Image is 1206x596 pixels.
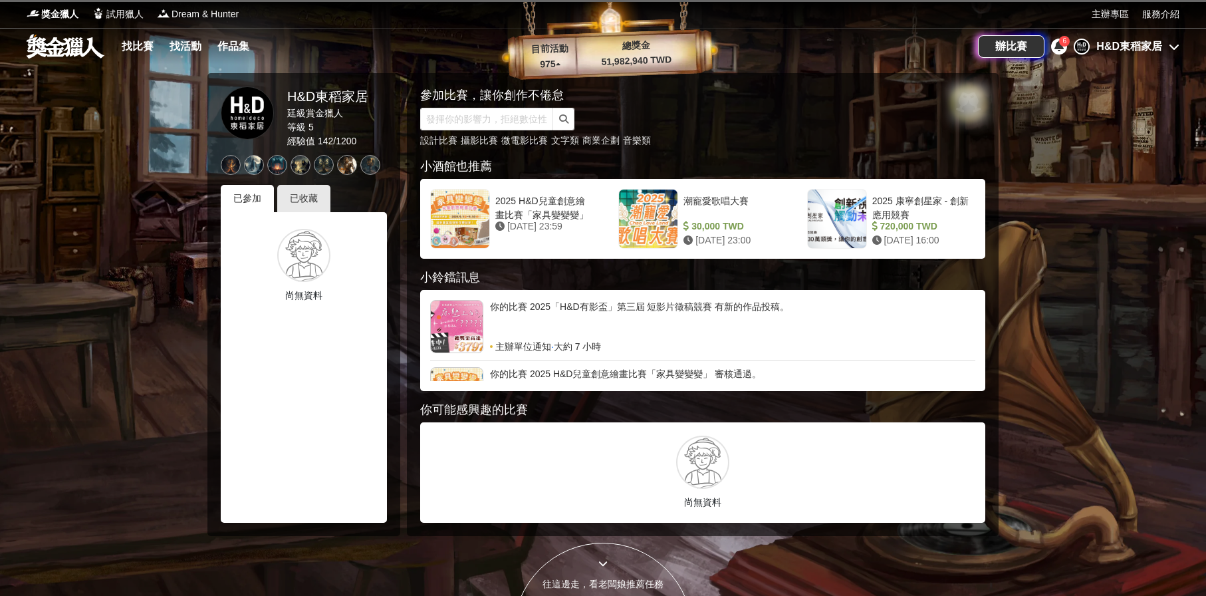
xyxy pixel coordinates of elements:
div: 參加比賽，讓你創作不倦怠 [420,86,939,104]
span: 獎金獵人 [41,7,78,21]
span: 等級 [287,122,306,132]
span: 大約 7 小時 [554,340,602,353]
span: 142 / 1200 [318,136,356,146]
span: 試用獵人 [106,7,144,21]
div: 2025 H&D兒童創意繪畫比賽「家具變變變」 [495,194,593,220]
a: Avatar [221,86,274,140]
div: [DATE] 23:59 [495,220,593,233]
div: H&D東稻家居 [287,86,368,106]
a: 主辦專區 [1092,7,1129,21]
div: [DATE] 16:00 [872,233,970,247]
span: 5 [308,122,314,132]
p: 尚無資料 [427,496,979,510]
a: Logo獎金獵人 [27,7,78,21]
span: Dream & Hunter [172,7,239,21]
a: LogoDream & Hunter [157,7,239,21]
div: 往這邊走，看老闆娘推薦任務 [514,577,692,591]
span: 6 [1063,37,1067,45]
a: 作品集 [212,37,255,56]
a: 找活動 [164,37,207,56]
img: Avatar [221,87,273,139]
div: 已收藏 [277,185,330,212]
div: 720,000 TWD [872,220,970,233]
a: 2025 H&D兒童創意繪畫比賽「家具變變變」 [DATE] 23:59 [423,182,605,255]
p: 目前活動 [523,41,576,57]
div: 你可能感興趣的比賽 [420,401,985,419]
a: 2025 康寧創星家 - 創新應用競賽 720,000 TWD [DATE] 16:00 [800,182,982,255]
span: · [551,340,554,353]
div: 你的比賽 2025 H&D兒童創意繪畫比賽「家具變變變」 審核通過。 [490,367,975,407]
p: 尚無資料 [231,289,377,303]
input: 發揮你的影響力，拒絕數位性暴力！短片徵稿 [420,108,553,130]
a: 潮寵愛歌唱大賽 30,000 TWD [DATE] 23:00 [612,182,793,255]
span: 主辦單位通知 [495,340,551,353]
div: H&D東稻家居 [1096,39,1162,55]
div: 小鈴鐺訊息 [420,269,985,287]
a: 你的比賽 2025「H&D有影盃」第三屆 短影片徵稿競賽 有新的作品投稿。主辦單位通知·大約 7 小時 [430,300,975,353]
div: 2025 康寧創星家 - 創新應用競賽 [872,194,970,220]
div: 已參加 [221,185,274,212]
a: 你的比賽 2025 H&D兒童創意繪畫比賽「家具變變變」 審核通過。主辦單位通知·4 天 [430,367,975,420]
div: 小酒館也推薦 [420,158,985,176]
p: 975 ▴ [523,57,577,73]
img: Logo [27,7,40,20]
a: 攝影比賽 [461,135,498,146]
a: 設計比賽 [420,135,457,146]
img: Logo [92,7,105,20]
div: 潮寵愛歌唱大賽 [683,194,781,220]
img: Logo [157,7,170,20]
img: Avatar [1075,40,1088,53]
div: 你的比賽 2025「H&D有影盃」第三屆 短影片徵稿競賽 有新的作品投稿。 [490,300,975,340]
a: 服務介紹 [1142,7,1179,21]
a: 文字類 [551,135,579,146]
a: Logo試用獵人 [92,7,144,21]
span: 經驗值 [287,136,315,146]
a: 音樂類 [623,135,651,146]
p: 51,982,940 TWD [576,52,697,70]
div: 30,000 TWD [683,220,781,233]
div: 廷級賞金獵人 [287,106,368,120]
p: 總獎金 [576,37,696,55]
a: 商業企劃 [582,135,620,146]
a: 找比賽 [116,37,159,56]
div: [DATE] 23:00 [683,233,781,247]
a: 辦比賽 [978,35,1044,58]
a: 微電影比賽 [501,135,548,146]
